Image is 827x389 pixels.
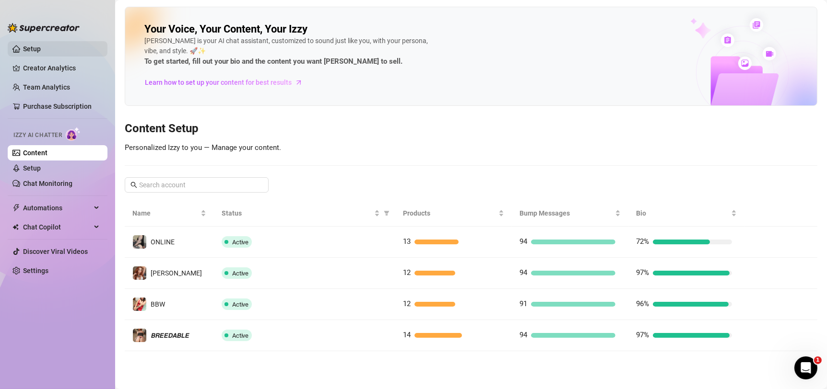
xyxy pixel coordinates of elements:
span: Izzy AI Chatter [13,131,62,140]
span: Active [232,239,249,246]
span: 12 [403,299,411,308]
span: 97% [636,268,649,277]
span: 14 [403,331,411,339]
a: Discover Viral Videos [23,248,88,255]
th: Bio [628,200,745,227]
img: 𝘼𝙇𝙄𝘾𝙀 [133,266,146,280]
span: Bump Messages [520,208,613,218]
span: Products [403,208,496,218]
img: logo-BBDzfeDw.svg [8,23,80,33]
span: arrow-right [294,78,304,87]
iframe: Intercom live chat [794,356,817,379]
th: Bump Messages [512,200,628,227]
span: thunderbolt [12,204,20,212]
span: [PERSON_NAME] [151,269,202,277]
span: Name [132,208,199,218]
span: 72% [636,237,649,246]
h3: Content Setup [125,121,817,137]
span: 94 [520,268,527,277]
span: filter [384,210,390,216]
span: 12 [403,268,411,277]
a: Chat Monitoring [23,180,72,187]
span: search [130,182,137,188]
input: Search account [139,180,255,190]
span: 1 [814,356,822,364]
a: Setup [23,164,41,172]
img: ai-chatter-content-library-cLFOSyPT.png [668,8,817,105]
strong: To get started, fill out your bio and the content you want [PERSON_NAME] to sell. [144,57,402,66]
span: BBW [151,300,165,308]
span: Status [222,208,373,218]
span: 96% [636,299,649,308]
th: Status [214,200,396,227]
img: BBW [133,297,146,311]
img: ONLINE [133,235,146,249]
span: Chat Copilot [23,219,91,235]
span: Bio [636,208,730,218]
span: 13 [403,237,411,246]
a: Team Analytics [23,83,70,91]
a: Setup [23,45,41,53]
span: Active [232,301,249,308]
span: Learn how to set up your content for best results [145,77,292,88]
span: 𝘽𝙍𝙀𝙀𝘿𝘼𝘽𝙇𝙀 [151,332,189,339]
a: Content [23,149,47,157]
span: Active [232,270,249,277]
span: Personalized Izzy to you — Manage your content. [125,143,281,152]
span: 94 [520,331,527,339]
img: Chat Copilot [12,224,19,230]
div: [PERSON_NAME] is your AI chat assistant, customized to sound just like you, with your persona, vi... [144,36,432,68]
span: filter [382,206,391,220]
span: Automations [23,200,91,216]
a: Creator Analytics [23,60,100,76]
th: Products [395,200,512,227]
th: Name [125,200,214,227]
a: Settings [23,267,48,275]
a: Purchase Subscription [23,99,100,114]
span: Active [232,332,249,339]
img: AI Chatter [66,127,81,141]
a: Learn how to set up your content for best results [144,75,310,90]
img: 𝘽𝙍𝙀𝙀𝘿𝘼𝘽𝙇𝙀 [133,329,146,342]
span: 91 [520,299,527,308]
span: ONLINE [151,238,175,246]
h2: Your Voice, Your Content, Your Izzy [144,23,307,36]
span: 97% [636,331,649,339]
span: 94 [520,237,527,246]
